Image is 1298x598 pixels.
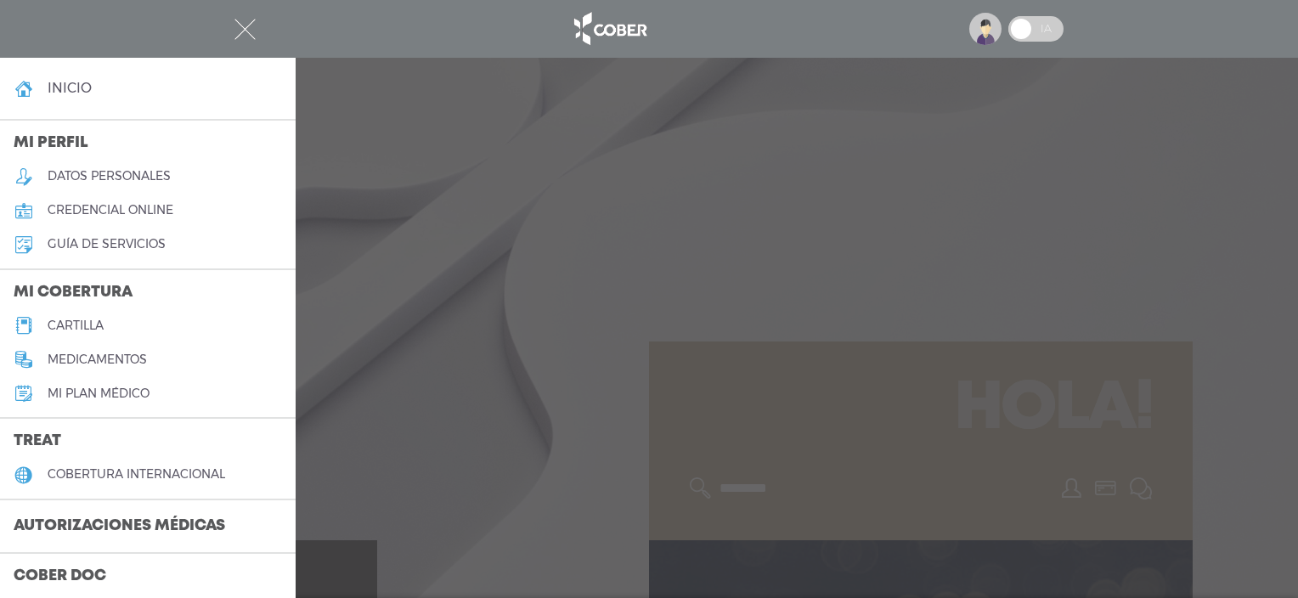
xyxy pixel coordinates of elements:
[48,203,173,217] h5: credencial online
[48,386,150,401] h5: Mi plan médico
[234,19,256,40] img: Cober_menu-close-white.svg
[48,467,225,482] h5: cobertura internacional
[48,80,92,96] h4: inicio
[565,8,654,49] img: logo_cober_home-white.png
[48,169,171,183] h5: datos personales
[969,13,1002,45] img: profile-placeholder.svg
[48,319,104,333] h5: cartilla
[48,237,166,251] h5: guía de servicios
[48,353,147,367] h5: medicamentos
